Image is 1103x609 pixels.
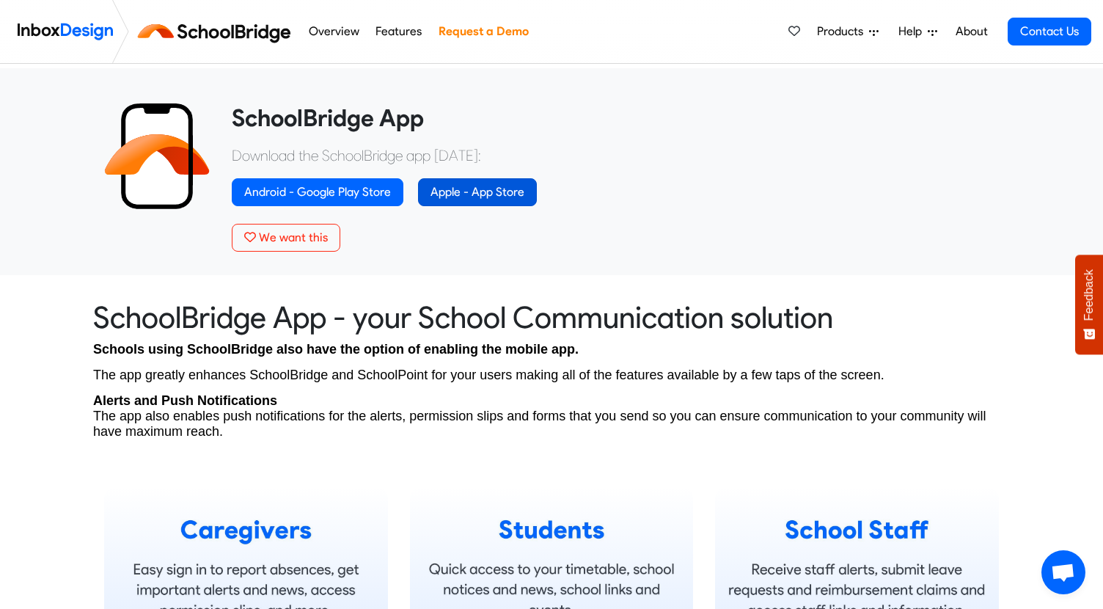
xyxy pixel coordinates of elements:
a: Products [811,17,884,46]
span: We want this [259,230,328,244]
heading: SchoolBridge App [232,103,999,133]
span: Products [817,23,869,40]
a: Features [372,17,426,46]
a: Android - Google Play Store [232,178,403,206]
span: Feedback [1082,269,1096,321]
img: 2022_01_13_icon_sb_app.svg [104,103,210,209]
a: Apple - App Store [418,178,537,206]
a: Overview [304,17,363,46]
span: Schools using SchoolBridge also have the option of enabling the mobile app. [93,342,579,357]
p: Download the SchoolBridge app [DATE]: [232,145,999,167]
a: About [951,17,992,46]
button: We want this [232,224,340,252]
div: Open chat [1041,550,1085,594]
a: Contact Us [1008,18,1091,45]
img: schoolbridge logo [135,14,300,49]
a: Request a Demo [434,17,532,46]
a: Help [893,17,943,46]
heading: SchoolBridge App - your School Communication solution [93,299,1010,336]
span: The app greatly enhances SchoolBridge and SchoolPoint for your users making all of the features a... [93,368,884,382]
span: Help [898,23,928,40]
strong: Alerts and Push Notifications [93,393,277,408]
span: The app also enables push notifications for the alerts, permission slips and forms that you send ... [93,409,986,439]
button: Feedback - Show survey [1075,255,1103,354]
